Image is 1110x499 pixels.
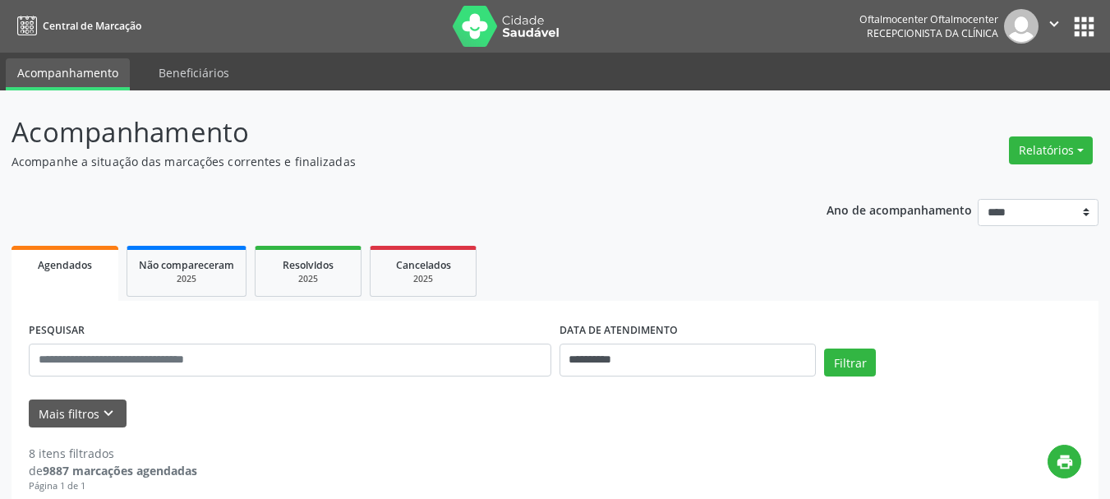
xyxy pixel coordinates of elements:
button: Filtrar [824,349,876,377]
button: Relatórios [1009,136,1093,164]
span: Resolvidos [283,258,334,272]
label: PESQUISAR [29,318,85,344]
p: Ano de acompanhamento [827,199,972,219]
i:  [1045,15,1063,33]
p: Acompanhe a situação das marcações correntes e finalizadas [12,153,772,170]
span: Agendados [38,258,92,272]
span: Central de Marcação [43,19,141,33]
div: Página 1 de 1 [29,479,197,493]
label: DATA DE ATENDIMENTO [560,318,678,344]
span: Cancelados [396,258,451,272]
strong: 9887 marcações agendadas [43,463,197,478]
div: de [29,462,197,479]
button: Mais filtroskeyboard_arrow_down [29,400,127,428]
span: Não compareceram [139,258,234,272]
a: Beneficiários [147,58,241,87]
div: 2025 [382,273,464,285]
button: apps [1070,12,1098,41]
a: Central de Marcação [12,12,141,39]
a: Acompanhamento [6,58,130,90]
button:  [1039,9,1070,44]
div: 8 itens filtrados [29,445,197,462]
div: 2025 [267,273,349,285]
div: Oftalmocenter Oftalmocenter [859,12,998,26]
span: Recepcionista da clínica [867,26,998,40]
button: print [1048,445,1081,478]
p: Acompanhamento [12,112,772,153]
div: 2025 [139,273,234,285]
img: img [1004,9,1039,44]
i: print [1056,453,1074,471]
i: keyboard_arrow_down [99,404,117,423]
